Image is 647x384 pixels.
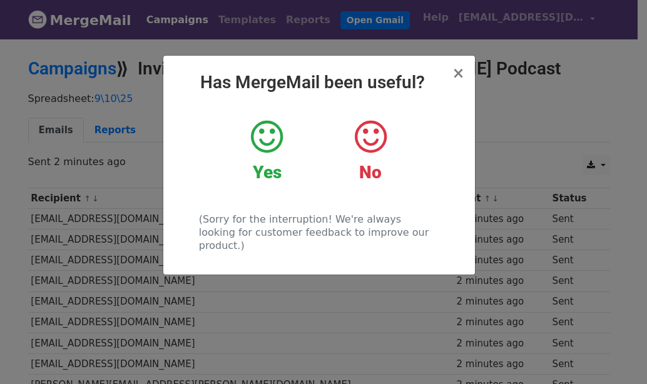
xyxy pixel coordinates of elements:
[328,118,412,183] a: No
[253,162,282,183] strong: Yes
[199,213,439,252] p: (Sorry for the interruption! We're always looking for customer feedback to improve our product.)
[359,162,382,183] strong: No
[452,64,464,82] span: ×
[173,72,465,93] h2: Has MergeMail been useful?
[452,66,464,81] button: Close
[225,118,309,183] a: Yes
